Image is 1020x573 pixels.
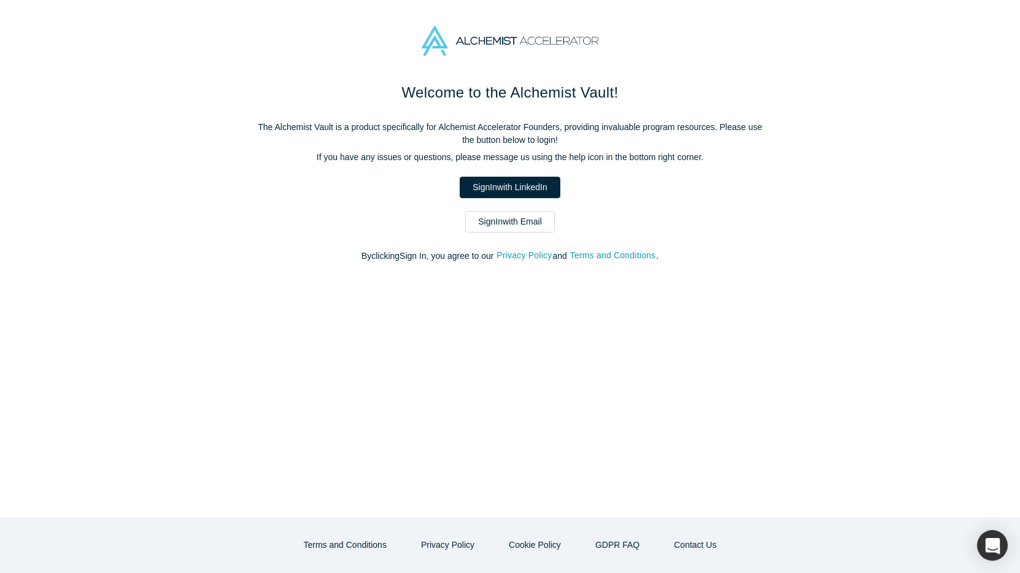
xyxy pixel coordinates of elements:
button: Privacy Policy [496,248,552,263]
p: The Alchemist Vault is a product specifically for Alchemist Accelerator Founders, providing inval... [252,121,768,147]
button: Cookie Policy [496,534,574,556]
button: Terms and Conditions [291,534,400,556]
a: SignInwith Email [465,211,555,233]
p: By clicking Sign In , you agree to our and . [252,250,768,263]
h1: Welcome to the Alchemist Vault! [252,82,768,104]
a: SignInwith LinkedIn [460,177,560,198]
button: Privacy Policy [408,534,487,556]
button: Contact Us [661,534,729,556]
img: Alchemist Accelerator Logo [422,26,598,56]
button: Terms and Conditions [570,248,657,263]
p: If you have any issues or questions, please message us using the help icon in the bottom right co... [252,151,768,164]
a: GDPR FAQ [582,534,652,556]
